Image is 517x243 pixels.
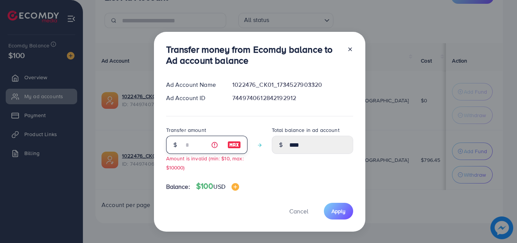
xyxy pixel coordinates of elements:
[160,80,227,89] div: Ad Account Name
[227,140,241,149] img: image
[196,182,239,191] h4: $100
[289,207,308,215] span: Cancel
[166,44,341,66] h3: Transfer money from Ecomdy balance to Ad account balance
[280,203,318,219] button: Cancel
[232,183,239,191] img: image
[226,80,359,89] div: 1022476_CK01_1734527903320
[166,182,190,191] span: Balance:
[166,155,244,171] small: Amount is invalid (min: $10, max: $10000)
[213,182,225,191] span: USD
[324,203,353,219] button: Apply
[272,126,339,134] label: Total balance in ad account
[331,207,346,215] span: Apply
[160,94,227,102] div: Ad Account ID
[226,94,359,102] div: 7449740612842192912
[166,126,206,134] label: Transfer amount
